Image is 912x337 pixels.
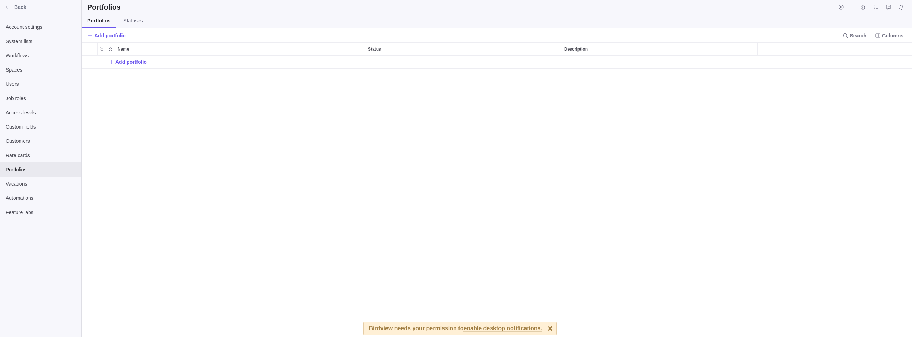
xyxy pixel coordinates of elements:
[463,326,542,332] span: enable desktop notifications.
[883,2,893,12] span: Approval requests
[6,166,76,173] span: Portfolios
[561,43,757,55] div: Description
[6,81,76,88] span: Users
[14,4,78,11] span: Back
[6,180,76,187] span: Vacations
[118,46,129,53] span: Name
[6,24,76,31] span: Account settings
[87,17,110,24] span: Portfolios
[6,209,76,216] span: Feature labs
[6,38,76,45] span: System lists
[6,138,76,145] span: Customers
[98,44,106,54] span: Expand
[6,66,76,73] span: Spaces
[87,2,120,12] h2: Portfolios
[123,17,142,24] span: Statuses
[858,5,868,11] a: Time logs
[369,322,542,335] div: Birdview needs your permission to
[115,58,147,66] span: Add portfolio
[871,2,881,12] span: My assignments
[6,52,76,59] span: Workflows
[6,95,76,102] span: Job roles
[858,2,868,12] span: Time logs
[6,123,76,130] span: Custom fields
[82,56,912,337] div: grid
[6,152,76,159] span: Rate cards
[836,2,846,12] span: Start timer
[6,195,76,202] span: Automations
[896,2,906,12] span: Notifications
[82,14,116,28] a: Portfolios
[82,56,912,69] div: Add New
[872,31,906,41] span: Columns
[368,46,381,53] span: Status
[87,31,126,41] span: Add portfolio
[840,31,869,41] span: Search
[106,44,115,54] span: Collapse
[115,43,365,55] div: Name
[108,57,147,67] span: Add portfolio
[564,46,588,53] span: Description
[883,5,893,11] a: Approval requests
[896,5,906,11] a: Notifications
[118,14,148,28] a: Statuses
[871,5,881,11] a: My assignments
[850,32,866,39] span: Search
[94,32,126,39] span: Add portfolio
[365,43,561,55] div: Status
[882,32,903,39] span: Columns
[6,109,76,116] span: Access levels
